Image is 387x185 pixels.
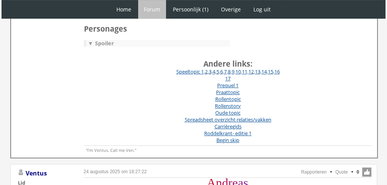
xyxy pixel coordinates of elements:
a: 12 [248,68,254,75]
img: Gebruiker is offline [18,169,24,175]
a: 24 augustus 2025 om 18:27:22 [84,169,147,174]
a: 2 [205,68,208,75]
a: Rapporteren [301,169,327,175]
a: 9 [232,68,234,75]
a: Rollentopic [215,96,241,102]
a: 17 [225,75,231,82]
a: 6 [220,68,223,75]
a: 4 [213,68,215,75]
a: Carrièregids [214,123,242,130]
a: Ventus [26,169,47,177]
div: Spoiler [86,40,230,47]
a: 5 [216,68,219,75]
a: Begin skip [216,137,239,144]
a: 8 [228,68,231,75]
p: "I'm Ventus. Call me Ven." [84,145,372,153]
a: 10 [235,68,241,75]
a: Spreadsheet overzicht relaties/vakken [185,116,271,123]
a: Rollenstory [215,102,241,109]
span: Like deze post [362,167,371,177]
a: 7 [224,68,227,75]
b: Andere links: [203,59,253,69]
a: 14 [261,68,267,75]
a: Speeltopic 1 [176,68,204,75]
a: Oude topic [215,109,240,116]
a: Roddelkrant- editie 1 [204,130,252,137]
b: Personages [84,24,127,34]
a: Quote [335,169,348,175]
span: ▼ [86,40,95,47]
a: 15 [268,68,273,75]
a: Prequel 1 [217,82,239,89]
a: 11 [242,68,247,75]
span: 0 [356,169,359,175]
a: Praattopic [216,89,240,96]
a: 3 [209,68,211,75]
a: 13 [255,68,260,75]
div: , , , , , , , , , , , , , , , [84,61,372,144]
a: 16 [274,68,280,75]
